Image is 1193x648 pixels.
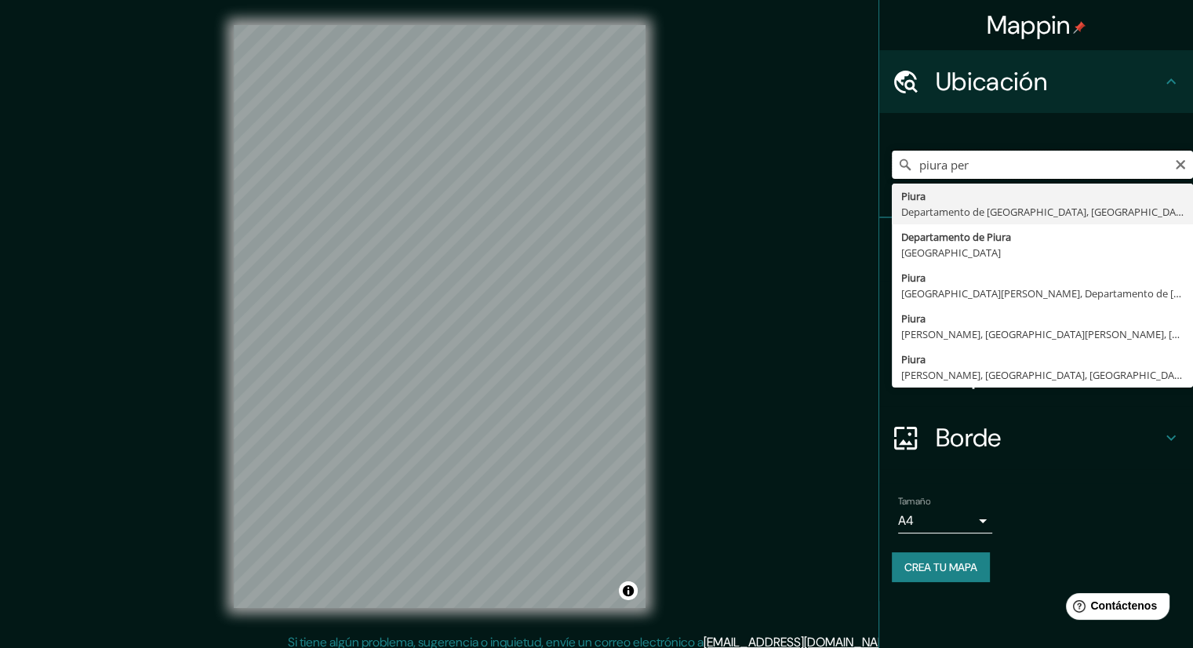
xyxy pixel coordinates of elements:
div: Ubicación [879,50,1193,113]
div: Patas [879,218,1193,281]
font: Piura [901,271,926,285]
font: [PERSON_NAME], [GEOGRAPHIC_DATA], [GEOGRAPHIC_DATA] [901,368,1189,382]
canvas: Mapa [234,25,646,608]
div: Estilo [879,281,1193,344]
div: Borde [879,406,1193,469]
button: Crea tu mapa [892,552,990,582]
button: Claro [1174,156,1187,171]
font: Piura [901,352,926,366]
input: Elige tu ciudad o zona [892,151,1193,179]
font: [GEOGRAPHIC_DATA] [901,246,1001,260]
font: Piura [901,189,926,203]
iframe: Lanzador de widgets de ayuda [1053,587,1176,631]
font: Borde [936,421,1002,454]
font: Departamento de [GEOGRAPHIC_DATA], [GEOGRAPHIC_DATA] [901,205,1191,219]
font: A4 [898,512,914,529]
div: A4 [898,508,992,533]
img: pin-icon.png [1073,21,1086,34]
font: Ubicación [936,65,1047,98]
font: Tamaño [898,495,930,508]
font: Departamento de Piura [901,230,1011,244]
font: Crea tu mapa [904,560,977,574]
font: Mappin [987,9,1071,42]
div: Disposición [879,344,1193,406]
font: Piura [901,311,926,326]
button: Activar o desactivar atribución [619,581,638,600]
